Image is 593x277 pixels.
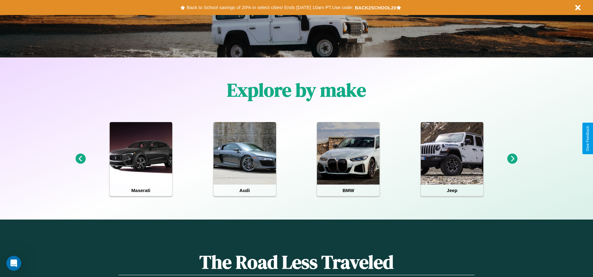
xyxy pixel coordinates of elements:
h4: Jeep [421,185,483,196]
b: BACK2SCHOOL20 [355,5,396,10]
h1: The Road Less Traveled [118,249,474,275]
h4: Maserati [110,185,172,196]
div: Give Feedback [585,126,590,151]
h1: Explore by make [227,77,366,103]
button: Back to School savings of 20% in select cities! Ends [DATE] 10am PT.Use code: [185,3,354,12]
iframe: Intercom live chat [6,256,21,271]
h4: Audi [214,185,276,196]
h4: BMW [317,185,379,196]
